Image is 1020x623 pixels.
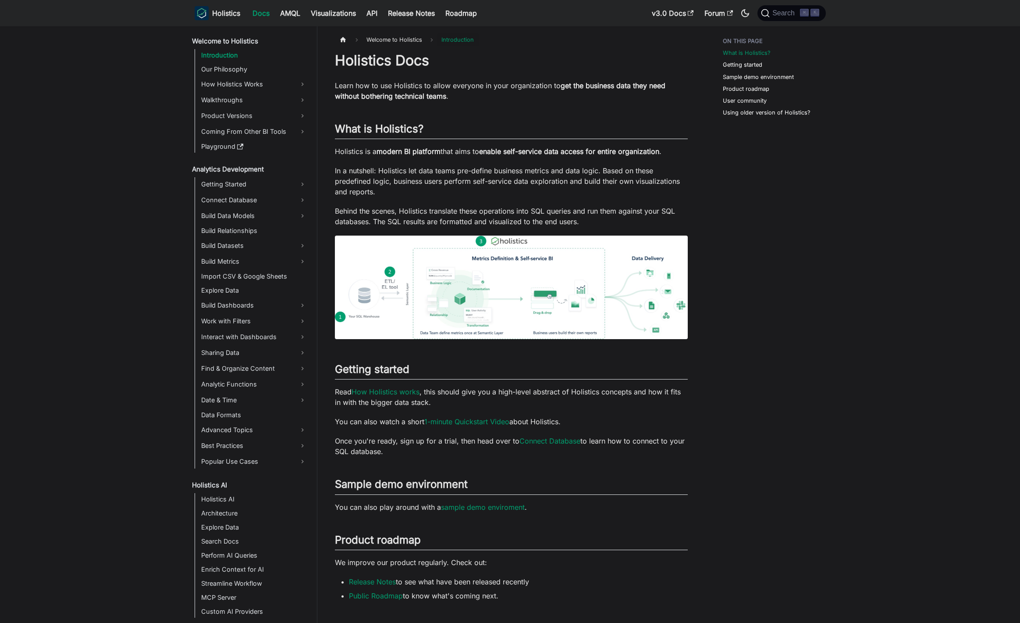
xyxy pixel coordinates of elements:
a: Build Relationships [199,225,309,237]
a: v3.0 Docs [647,6,699,20]
p: Read , this should give you a high-level abstract of Holistics concepts and how it fits in with t... [335,387,688,408]
h1: Holistics Docs [335,52,688,69]
a: Public Roadmap [349,591,403,600]
p: You can also watch a short about Holistics. [335,416,688,427]
a: 1-minute Quickstart Video [424,417,509,426]
a: Advanced Topics [199,423,309,437]
a: Data Formats [199,409,309,421]
a: Popular Use Cases [199,455,309,469]
a: Home page [335,33,352,46]
kbd: ⌘ [800,9,809,17]
button: Switch between dark and light mode (currently dark mode) [738,6,752,20]
a: Docs [247,6,275,20]
a: Build Data Models [199,209,309,223]
a: Streamline Workflow [199,577,309,590]
a: Holistics AI [199,493,309,505]
a: Work with Filters [199,314,309,328]
b: Holistics [212,8,240,18]
nav: Breadcrumbs [335,33,688,46]
kbd: K [810,9,819,17]
a: Connect Database [519,437,580,445]
a: Holistics AI [189,479,309,491]
a: Release Notes [383,6,440,20]
a: Playground [199,140,309,153]
a: Visualizations [306,6,361,20]
span: Search [770,9,800,17]
h2: Product roadmap [335,533,688,550]
h2: What is Holistics? [335,122,688,139]
button: Search (Command+K) [757,5,825,21]
a: Analytic Functions [199,377,309,391]
h2: Sample demo environment [335,478,688,494]
a: Release Notes [349,577,396,586]
li: to see what have been released recently [349,576,688,587]
a: Connect Database [199,193,309,207]
span: Introduction [437,33,478,46]
a: Perform AI Queries [199,549,309,562]
a: Our Philosophy [199,63,309,75]
a: Find & Organize Content [199,362,309,376]
a: User community [723,97,767,105]
a: Forum [699,6,738,20]
p: In a nutshell: Holistics let data teams pre-define business metrics and data logic. Based on thes... [335,165,688,197]
a: Build Metrics [199,254,309,269]
a: MCP Server [199,591,309,604]
a: Walkthroughs [199,93,309,107]
strong: enable self-service data access for entire organization [479,147,659,156]
a: Welcome to Holistics [189,35,309,47]
a: Product Versions [199,109,309,123]
nav: Docs sidebar [186,26,317,623]
a: Product roadmap [723,85,769,93]
a: API [361,6,383,20]
p: Behind the scenes, Holistics translate these operations into SQL queries and run them against you... [335,206,688,227]
a: Sample demo environment [723,73,794,81]
a: Getting Started [199,177,309,191]
p: You can also play around with a . [335,502,688,512]
li: to know what's coming next. [349,591,688,601]
a: AMQL [275,6,306,20]
a: Build Dashboards [199,298,309,312]
a: Sharing Data [199,346,309,360]
a: Introduction [199,49,309,61]
img: Holistics [195,6,209,20]
a: Explore Data [199,284,309,297]
strong: modern BI platform [377,147,441,156]
a: HolisticsHolistics [195,6,240,20]
a: Import CSV & Google Sheets [199,270,309,283]
a: Getting started [723,61,762,69]
a: Custom AI Providers [199,605,309,618]
a: Explore Data [199,521,309,533]
a: Search Docs [199,535,309,548]
a: Roadmap [440,6,482,20]
a: Best Practices [199,439,309,453]
a: Build Datasets [199,239,309,253]
p: Once you're ready, sign up for a trial, then head over to to learn how to connect to your SQL dat... [335,436,688,457]
a: Analytics Development [189,163,309,175]
p: We improve our product regularly. Check out: [335,557,688,568]
a: Date & Time [199,393,309,407]
a: How Holistics works [352,387,419,396]
a: Architecture [199,507,309,519]
a: How Holistics Works [199,77,309,91]
a: sample demo enviroment [441,503,525,512]
p: Learn how to use Holistics to allow everyone in your organization to . [335,80,688,101]
span: Welcome to Holistics [362,33,426,46]
a: Enrich Context for AI [199,563,309,576]
img: How Holistics fits in your Data Stack [335,236,688,339]
p: Holistics is a that aims to . [335,146,688,157]
a: What is Holistics? [723,49,771,57]
a: Coming From Other BI Tools [199,125,309,139]
a: Interact with Dashboards [199,330,309,344]
h2: Getting started [335,363,688,380]
a: Using older version of Holistics? [723,108,810,117]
